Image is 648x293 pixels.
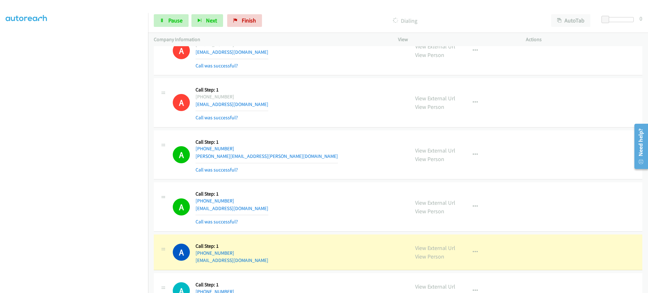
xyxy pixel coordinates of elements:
h1: A [173,146,190,163]
h1: A [173,94,190,111]
span: Next [206,17,217,24]
a: View External Url [415,283,455,290]
a: Call was successful? [196,63,238,69]
a: [PHONE_NUMBER] [196,198,234,204]
a: Call was successful? [196,219,238,225]
span: Pause [168,17,183,24]
h1: A [173,198,190,215]
a: [EMAIL_ADDRESS][DOMAIN_NAME] [196,101,268,107]
h5: Call Step: 1 [196,191,268,197]
h5: Call Step: 1 [196,139,338,145]
a: [EMAIL_ADDRESS][DOMAIN_NAME] [196,257,268,263]
h1: A [173,42,190,59]
a: [EMAIL_ADDRESS][DOMAIN_NAME] [196,205,268,211]
div: [PHONE_NUMBER] [196,93,268,101]
h5: Call Step: 1 [196,282,268,288]
a: [PERSON_NAME][EMAIL_ADDRESS][PERSON_NAME][DOMAIN_NAME] [196,153,338,159]
a: View Person [415,208,444,215]
a: View External Url [415,199,455,206]
button: AutoTab [551,14,590,27]
h5: Call Step: 1 [196,243,268,249]
div: 0 [639,14,642,23]
a: View External Url [415,95,455,102]
a: View Person [415,103,444,110]
a: [PHONE_NUMBER] [196,146,234,152]
a: View Person [415,253,444,260]
h1: A [173,244,190,261]
p: Company Information [154,36,387,43]
iframe: Resource Center [630,121,648,171]
p: View [398,36,514,43]
a: Call was successful? [196,167,238,173]
h5: Call Step: 1 [196,87,268,93]
a: View External Url [415,147,455,154]
a: View External Url [415,43,455,50]
a: [EMAIL_ADDRESS][DOMAIN_NAME] [196,49,268,55]
a: Pause [154,14,189,27]
a: View External Url [415,244,455,252]
span: Finish [242,17,256,24]
a: View Person [415,51,444,59]
a: [PHONE_NUMBER] [196,250,234,256]
div: Delay between calls (in seconds) [605,17,634,22]
p: Dialing [271,16,540,25]
p: Actions [526,36,642,43]
a: View Person [415,155,444,163]
a: Finish [227,14,262,27]
button: Next [191,14,223,27]
a: Call was successful? [196,115,238,121]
